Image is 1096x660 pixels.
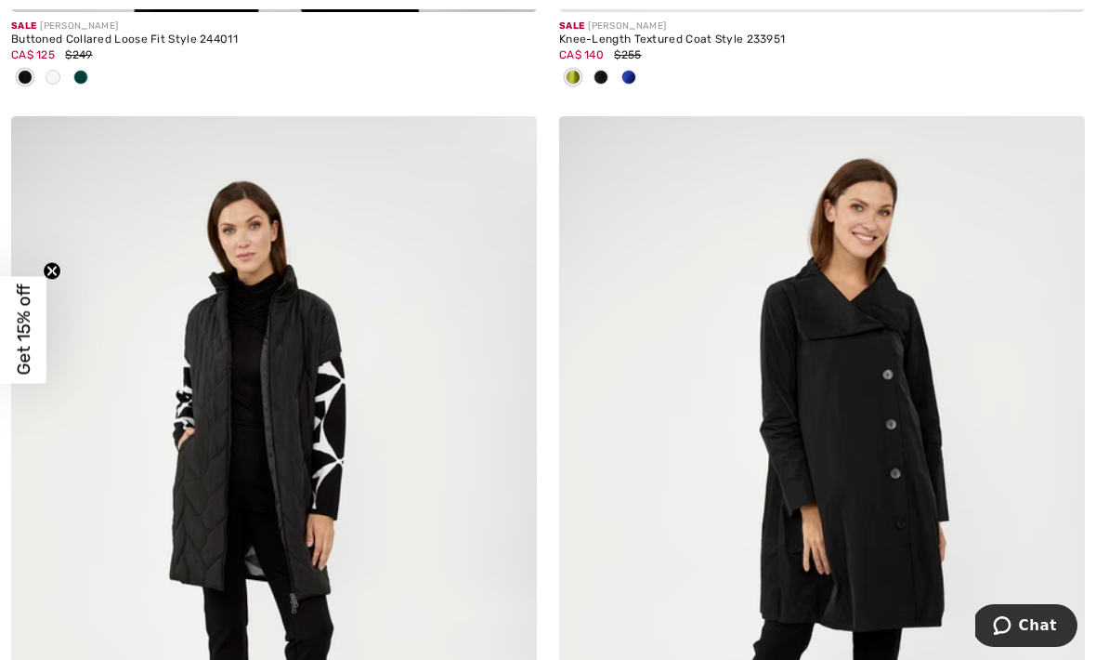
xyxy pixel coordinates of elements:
[615,63,643,94] div: Royal Sapphire 163
[11,20,36,32] span: Sale
[559,33,1085,46] div: Knee-Length Textured Coat Style 233951
[65,48,92,61] span: $249
[13,284,34,376] span: Get 15% off
[11,20,537,33] div: [PERSON_NAME]
[559,63,587,94] div: Wasabi
[587,63,615,94] div: Black
[67,63,95,94] div: Absolute green
[11,33,537,46] div: Buttoned Collared Loose Fit Style 244011
[559,20,584,32] span: Sale
[11,48,55,61] span: CA$ 125
[975,604,1077,651] iframe: Opens a widget where you can chat to one of our agents
[559,20,1085,33] div: [PERSON_NAME]
[11,63,39,94] div: Black
[559,48,604,61] span: CA$ 140
[39,63,67,94] div: Off White
[43,262,61,281] button: Close teaser
[614,48,641,61] span: $255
